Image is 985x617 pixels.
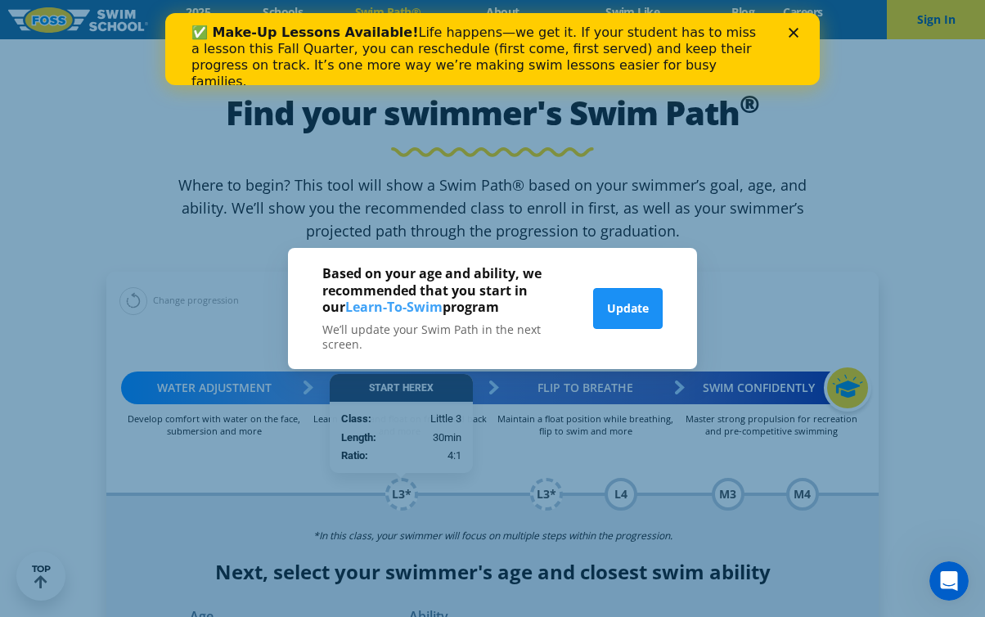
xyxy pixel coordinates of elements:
[322,265,573,316] h4: Based on your age and ability, we recommended that you start in our program
[623,15,640,25] div: Close
[165,13,820,85] iframe: Intercom live chat banner
[929,561,969,601] iframe: Intercom live chat
[322,322,573,352] p: We’ll update your Swim Path in the next screen.
[345,298,443,316] span: Learn-To-Swim
[593,288,663,329] button: Update
[26,11,602,77] div: Life happens—we get it. If your student has to miss a lesson this Fall Quarter, you can reschedul...
[26,11,253,27] b: ✅ Make-Up Lessons Available!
